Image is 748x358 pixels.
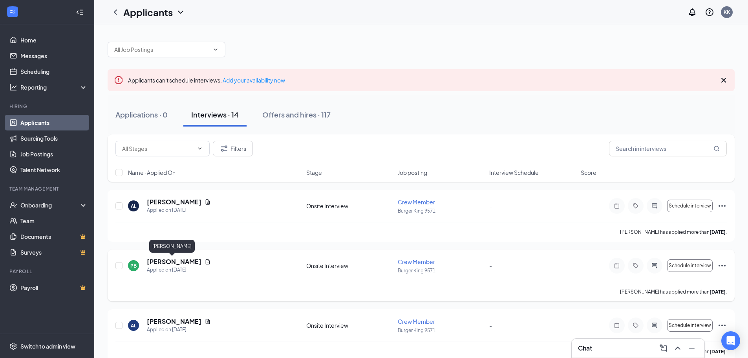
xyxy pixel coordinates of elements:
input: Search in interviews [609,141,727,156]
svg: UserCheck [9,201,17,209]
svg: ChevronDown [212,46,219,53]
a: PayrollCrown [20,280,88,296]
svg: Document [205,259,211,265]
b: [DATE] [710,229,726,235]
button: ComposeMessage [657,342,670,354]
span: - [489,322,492,329]
svg: Filter [219,144,229,153]
div: PB [130,263,137,269]
div: Switch to admin view [20,342,75,350]
b: [DATE] [710,289,726,295]
svg: Error [114,75,123,85]
span: Name · Applied On [128,169,176,176]
p: Burger King 9571 [398,267,485,274]
svg: Ellipses [717,321,727,330]
button: Filter Filters [213,141,253,156]
svg: WorkstreamLogo [9,8,16,16]
h5: [PERSON_NAME] [147,198,201,206]
span: Crew Member [398,318,435,325]
div: Onsite Interview [306,321,393,329]
span: - [489,202,492,209]
svg: ComposeMessage [659,343,668,353]
p: Burger King 9571 [398,207,485,214]
a: Add your availability now [223,77,285,84]
svg: Note [612,322,622,329]
div: Open Intercom Messenger [721,331,740,350]
div: Reporting [20,83,88,91]
input: All Stages [122,144,194,153]
button: Schedule interview [667,200,713,212]
a: Job Postings [20,146,88,162]
svg: Note [612,263,622,269]
h5: [PERSON_NAME] [147,257,201,266]
span: Crew Member [398,198,435,206]
span: - [489,262,492,269]
div: Hiring [9,103,86,110]
div: Team Management [9,185,86,192]
svg: Tag [631,263,640,269]
svg: ActiveChat [650,263,659,269]
a: Home [20,32,88,48]
span: Interview Schedule [489,169,539,176]
div: Applied on [DATE] [147,206,211,214]
h3: Chat [578,344,592,352]
svg: ChevronUp [673,343,682,353]
svg: ChevronLeft [111,7,120,17]
svg: Collapse [76,8,84,16]
span: Stage [306,169,322,176]
svg: Cross [719,75,728,85]
h5: [PERSON_NAME] [147,317,201,326]
svg: Notifications [688,7,697,17]
svg: Ellipses [717,201,727,211]
svg: Tag [631,203,640,209]
button: ChevronUp [671,342,684,354]
span: Schedule interview [669,323,711,328]
svg: Note [612,203,622,209]
svg: ActiveChat [650,203,659,209]
a: Talent Network [20,162,88,178]
span: Crew Member [398,258,435,265]
svg: Tag [631,322,640,329]
div: Onsite Interview [306,202,393,210]
p: [PERSON_NAME] has applied more than . [620,288,727,295]
svg: Document [205,199,211,205]
svg: ChevronDown [197,145,203,152]
svg: QuestionInfo [705,7,714,17]
svg: Document [205,318,211,325]
span: Job posting [398,169,427,176]
span: Schedule interview [669,263,711,268]
button: Schedule interview [667,319,713,332]
svg: Minimize [687,343,697,353]
div: Interviews · 14 [191,110,239,119]
a: Scheduling [20,64,88,79]
svg: MagnifyingGlass [713,145,720,152]
b: [DATE] [710,349,726,354]
div: Applied on [DATE] [147,326,211,334]
svg: Analysis [9,83,17,91]
p: [PERSON_NAME] has applied more than . [620,229,727,235]
a: Team [20,213,88,229]
button: Schedule interview [667,259,713,272]
a: Sourcing Tools [20,130,88,146]
div: [PERSON_NAME] [149,240,195,253]
a: Applicants [20,115,88,130]
span: Applicants can't schedule interviews. [128,77,285,84]
a: Messages [20,48,88,64]
p: Burger King 9571 [398,327,485,334]
svg: ChevronDown [176,7,185,17]
div: AL [131,322,136,329]
div: Applications · 0 [115,110,168,119]
div: KK [724,9,730,15]
div: Onboarding [20,201,81,209]
a: DocumentsCrown [20,229,88,244]
button: Minimize [686,342,698,354]
svg: Ellipses [717,261,727,270]
div: Payroll [9,268,86,275]
svg: ActiveChat [650,322,659,329]
div: Onsite Interview [306,262,393,270]
span: Schedule interview [669,203,711,209]
input: All Job Postings [114,45,209,54]
svg: Settings [9,342,17,350]
div: Applied on [DATE] [147,266,211,274]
